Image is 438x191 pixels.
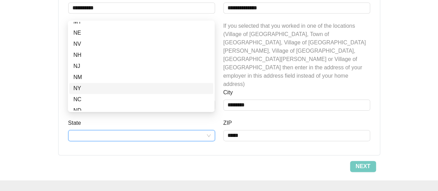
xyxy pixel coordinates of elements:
div: NM [69,72,213,83]
label: ZIP [223,119,232,127]
div: NH [69,50,213,61]
div: MT [73,18,209,26]
div: NH [73,51,209,59]
div: NJ [69,61,213,72]
div: NY [73,84,209,93]
div: NC [69,94,213,105]
label: City [223,88,233,97]
input: ZIP [223,130,370,141]
label: State [68,119,81,127]
div: NV [73,40,209,48]
div: NV [69,38,213,50]
div: ND [73,106,209,115]
div: NM [73,73,209,81]
div: NE [69,27,213,38]
div: NJ [73,62,209,70]
span: Next [356,162,370,171]
div: ND [69,105,213,116]
div: MT [69,16,213,27]
button: Next [350,161,376,172]
input: Address 1 [223,2,370,14]
span: If you selected that you worked in one of the locations (Village of [GEOGRAPHIC_DATA], Town of [G... [223,23,366,87]
input: City [223,99,370,111]
div: NE [73,29,209,37]
div: NC [73,95,209,104]
input: Phone [68,2,215,14]
div: NY [69,83,213,94]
